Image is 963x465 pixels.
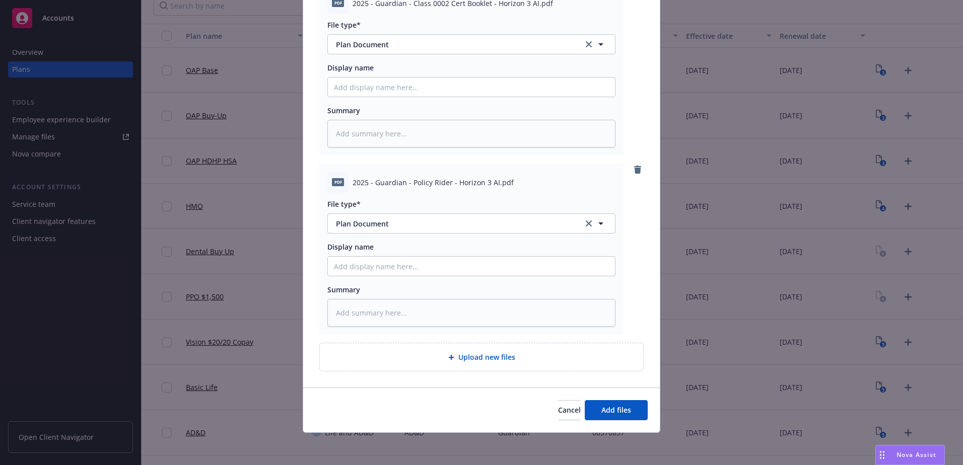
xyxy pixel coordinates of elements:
[336,218,569,229] span: Plan Document
[328,257,615,276] input: Add display name here...
[332,178,344,186] span: pdf
[558,400,581,420] button: Cancel
[319,343,644,371] div: Upload new files
[327,285,360,294] span: Summary
[327,199,361,209] span: File type*
[583,38,595,50] a: clear selection
[327,34,615,54] button: Plan Documentclear selection
[327,63,374,72] span: Display name
[328,77,615,97] input: Add display name here...
[336,39,569,50] span: Plan Document
[601,405,631,415] span: Add files
[353,177,514,188] span: 2025 - Guardian - Policy Rider - Horizon 3 AI.pdf
[632,164,644,176] a: remove
[458,352,515,362] span: Upload new files
[558,405,581,415] span: Cancel
[327,106,360,115] span: Summary
[875,445,945,465] button: Nova Assist
[583,217,595,229] a: clear selection
[897,450,936,459] span: Nova Assist
[327,242,374,252] span: Display name
[876,445,888,464] div: Drag to move
[585,400,648,420] button: Add files
[327,20,361,30] span: File type*
[327,213,615,234] button: Plan Documentclear selection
